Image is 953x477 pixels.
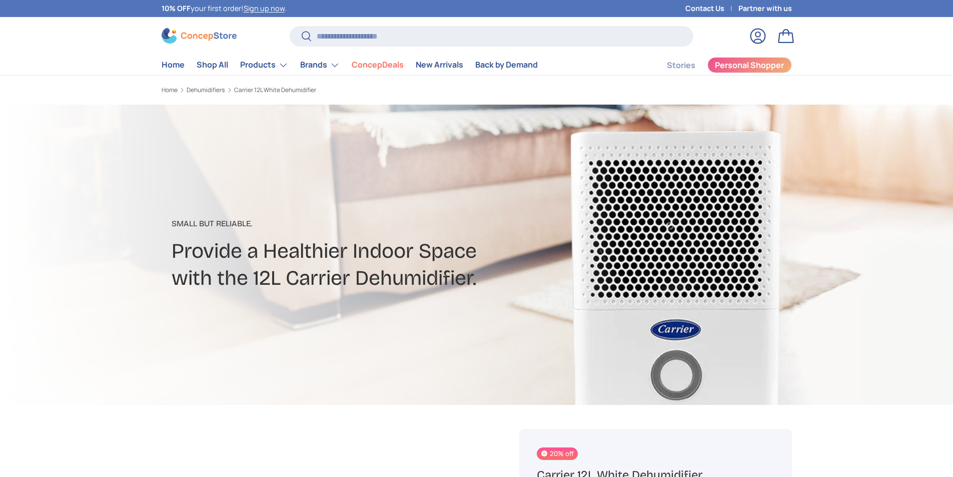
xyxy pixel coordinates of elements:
nav: Secondary [643,55,792,75]
a: New Arrivals [416,55,463,75]
p: your first order! . [162,3,287,14]
a: Partner with us [738,3,792,14]
a: Back by Demand [475,55,538,75]
span: 20% off [537,447,577,460]
summary: Brands [294,55,346,75]
span: Personal Shopper [715,61,784,69]
a: Sign up now [244,4,285,13]
summary: Products [234,55,294,75]
a: Brands [300,55,340,75]
img: ConcepStore [162,28,237,44]
a: Home [162,55,185,75]
a: Shop All [197,55,228,75]
a: Stories [667,56,695,75]
h2: Provide a Healthier Indoor Space with the 12L Carrier Dehumidifier. [172,238,556,292]
a: Personal Shopper [707,57,792,73]
a: Home [162,87,178,93]
strong: 10% OFF [162,4,191,13]
a: Carrier 12L White Dehumidifier [234,87,316,93]
nav: Primary [162,55,538,75]
a: ConcepDeals [352,55,404,75]
a: Products [240,55,288,75]
a: Dehumidifiers [187,87,225,93]
p: Small But Reliable. [172,218,556,230]
nav: Breadcrumbs [162,86,496,95]
a: Contact Us [685,3,738,14]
